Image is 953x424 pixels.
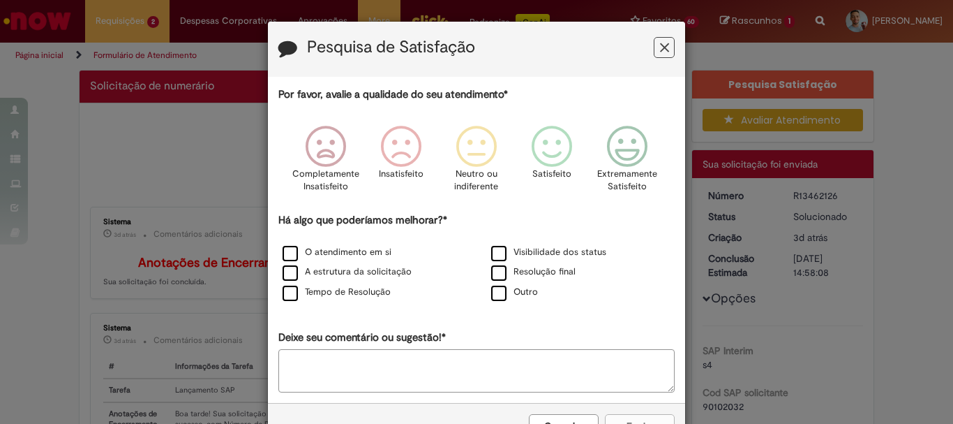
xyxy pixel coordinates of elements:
[592,115,663,211] div: Extremamente Satisfeito
[491,265,576,279] label: Resolução final
[283,246,391,259] label: O atendimento em si
[379,168,423,181] p: Insatisfeito
[491,246,606,259] label: Visibilidade dos status
[491,286,538,299] label: Outro
[283,286,391,299] label: Tempo de Resolução
[290,115,361,211] div: Completamente Insatisfeito
[532,168,571,181] p: Satisfeito
[516,115,587,211] div: Satisfeito
[366,115,437,211] div: Insatisfeito
[441,115,512,211] div: Neutro ou indiferente
[278,213,675,303] div: Há algo que poderíamos melhorar?*
[283,265,412,279] label: A estrutura da solicitação
[278,330,446,345] label: Deixe seu comentário ou sugestão!*
[597,168,657,193] p: Extremamente Satisfeito
[307,38,475,57] label: Pesquisa de Satisfação
[451,168,502,193] p: Neutro ou indiferente
[292,168,359,193] p: Completamente Insatisfeito
[278,87,508,102] label: Por favor, avalie a qualidade do seu atendimento*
